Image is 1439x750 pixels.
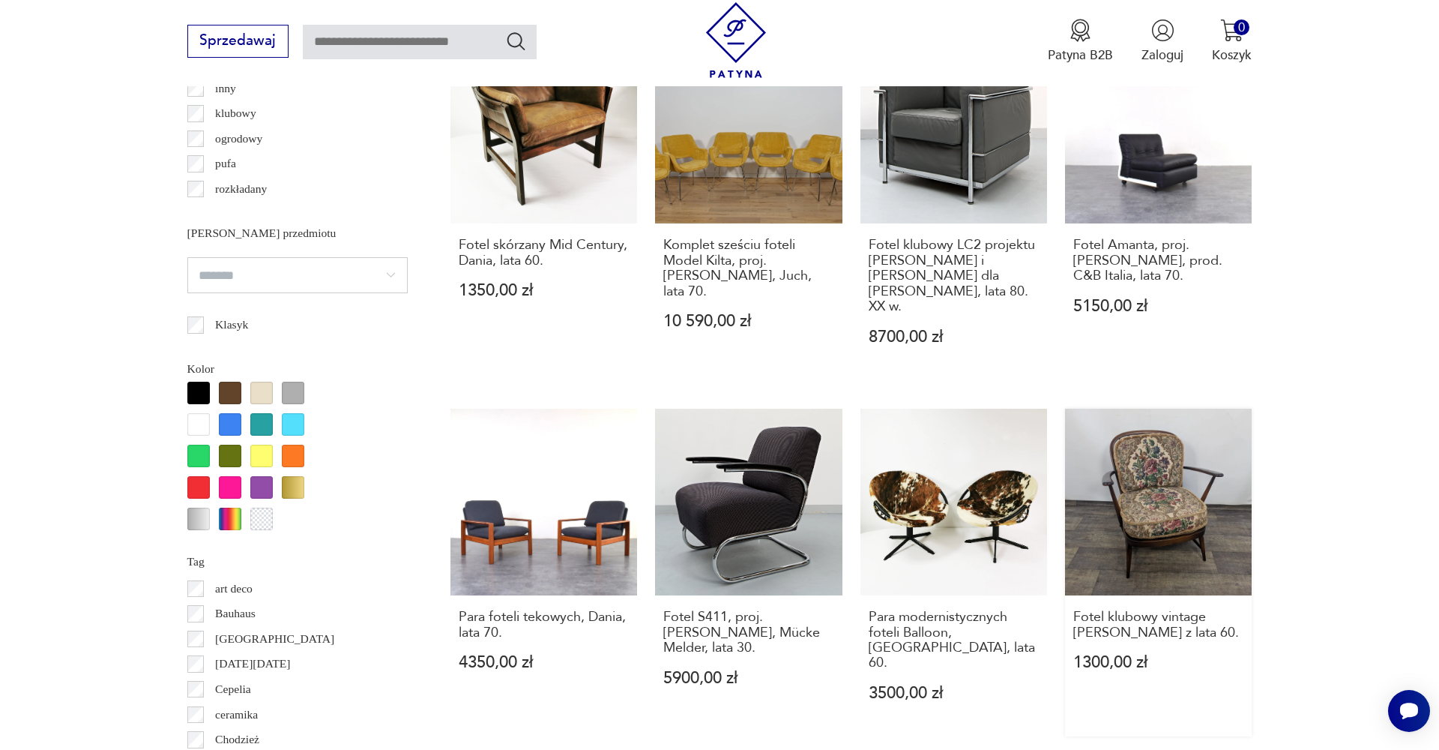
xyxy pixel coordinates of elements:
img: Patyna - sklep z meblami i dekoracjami vintage [699,2,774,78]
p: 3500,00 zł [869,685,1040,701]
a: Para modernistycznych foteli Balloon, Niemcy, lata 60.Para modernistycznych foteli Balloon, [GEOG... [860,409,1047,736]
p: Tag [187,552,408,571]
a: Fotel S411, proj. W. H. Gispen, Mücke Melder, lata 30.Fotel S411, proj. [PERSON_NAME], Mücke Meld... [655,409,842,736]
h3: Fotel S411, proj. [PERSON_NAME], Mücke Melder, lata 30. [663,610,834,655]
p: [GEOGRAPHIC_DATA] [215,629,334,649]
p: Kolor [187,359,408,379]
img: Ikona koszyka [1220,19,1243,42]
button: Zaloguj [1141,19,1183,64]
a: Komplet sześciu foteli Model Kilta, proj. Olli Mannermaa, Juch, lata 70.Komplet sześciu foteli Mo... [655,37,842,380]
button: Sprzedawaj [187,25,289,58]
p: 5900,00 zł [663,670,834,686]
h3: Para foteli tekowych, Dania, lata 70. [459,610,630,640]
a: KlasykFotel klubowy LC2 projektu Le Corbusiera i Charlotte Perriand dla Alivar, lata 80. XX w.Fot... [860,37,1047,380]
h3: Komplet sześciu foteli Model Kilta, proj. [PERSON_NAME], Juch, lata 70. [663,238,834,299]
p: 8700,00 zł [869,329,1040,345]
a: Para foteli tekowych, Dania, lata 70.Para foteli tekowych, Dania, lata 70.4350,00 zł [450,409,637,736]
p: 5150,00 zł [1073,298,1244,314]
a: KlasykFotel Amanta, proj. Mario Mellini, prod. C&B Italia, lata 70.Fotel Amanta, proj. [PERSON_NA... [1065,37,1252,380]
p: ceramika [215,705,258,724]
h3: Fotel Amanta, proj. [PERSON_NAME], prod. C&B Italia, lata 70. [1073,238,1244,283]
h3: Fotel klubowy LC2 projektu [PERSON_NAME] i [PERSON_NAME] dla [PERSON_NAME], lata 80. XX w. [869,238,1040,314]
p: klubowy [215,103,256,123]
button: 0Koszyk [1212,19,1252,64]
h3: Para modernistycznych foteli Balloon, [GEOGRAPHIC_DATA], lata 60. [869,610,1040,671]
p: Patyna B2B [1048,46,1113,64]
a: Fotel klubowy vintage LUDWIKA ERCOLA z lata 60.Fotel klubowy vintage [PERSON_NAME] z lata 60.1300... [1065,409,1252,736]
a: Sprzedawaj [187,36,289,48]
button: Szukaj [505,30,527,52]
p: [DATE][DATE] [215,654,290,673]
p: pufa [215,154,236,173]
iframe: Smartsupp widget button [1388,690,1430,732]
p: Zaloguj [1141,46,1183,64]
div: 0 [1234,19,1249,35]
p: 4350,00 zł [459,655,630,670]
p: ogrodowy [215,129,262,148]
img: Ikonka użytkownika [1151,19,1174,42]
p: 10 590,00 zł [663,313,834,329]
p: [PERSON_NAME] przedmiotu [187,223,408,243]
h3: Fotel klubowy vintage [PERSON_NAME] z lata 60. [1073,610,1244,640]
h3: Fotel skórzany Mid Century, Dania, lata 60. [459,238,630,268]
p: Chodzież [215,730,259,749]
img: Ikona medalu [1069,19,1092,42]
p: Cepelia [215,679,251,699]
button: Patyna B2B [1048,19,1113,64]
a: Ikona medaluPatyna B2B [1048,19,1113,64]
p: inny [215,79,236,98]
p: Bauhaus [215,604,256,623]
p: art deco [215,579,253,598]
a: Fotel skórzany Mid Century, Dania, lata 60.Fotel skórzany Mid Century, Dania, lata 60.1350,00 zł [450,37,637,380]
p: 1300,00 zł [1073,655,1244,670]
p: Klasyk [215,315,248,334]
p: Koszyk [1212,46,1252,64]
p: rozkładany [215,179,267,199]
p: 1350,00 zł [459,283,630,298]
